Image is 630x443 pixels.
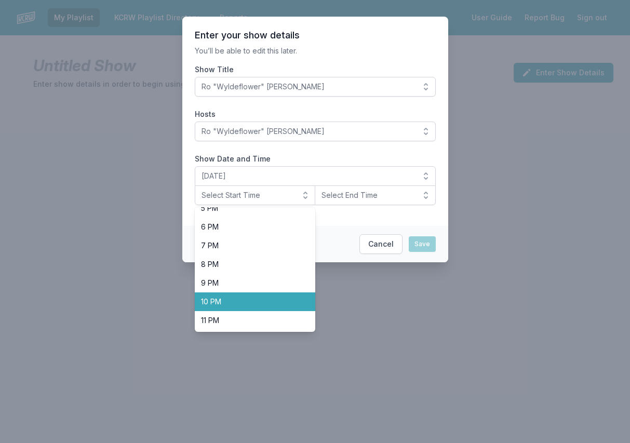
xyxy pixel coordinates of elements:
[202,190,294,200] span: Select Start Time
[315,185,436,205] button: Select End Time
[195,77,436,97] button: Ro "Wyldeflower" [PERSON_NAME]
[202,171,414,181] span: [DATE]
[195,46,436,56] p: You’ll be able to edit this later.
[409,236,436,252] button: Save
[195,122,436,141] button: Ro "Wyldeflower" [PERSON_NAME]
[195,29,436,42] header: Enter your show details
[201,259,297,270] span: 8 PM
[201,315,297,326] span: 11 PM
[321,190,414,200] span: Select End Time
[201,240,297,251] span: 7 PM
[195,64,436,75] label: Show Title
[195,109,436,119] label: Hosts
[195,166,436,186] button: [DATE]
[201,203,297,213] span: 5 PM
[201,278,297,288] span: 9 PM
[201,222,297,232] span: 6 PM
[202,82,414,92] span: Ro "Wyldeflower" [PERSON_NAME]
[195,154,271,164] legend: Show Date and Time
[195,185,316,205] button: Select Start Time
[201,297,297,307] span: 10 PM
[202,126,414,137] span: Ro "Wyldeflower" [PERSON_NAME]
[359,234,403,254] button: Cancel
